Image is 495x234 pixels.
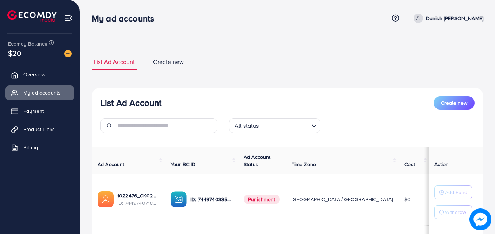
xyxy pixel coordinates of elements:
span: Ecomdy Balance [8,40,47,47]
p: Danish [PERSON_NAME] [426,14,483,23]
span: Create new [441,99,467,107]
h3: My ad accounts [92,13,160,24]
span: Ad Account [98,161,125,168]
span: $20 [8,48,21,58]
span: $0 [404,196,411,203]
span: Action [434,161,449,168]
a: Product Links [5,122,74,137]
span: Time Zone [292,161,316,168]
span: All status [233,120,260,131]
span: Punishment [244,195,280,204]
span: Billing [23,144,38,151]
span: Ad Account Status [244,153,271,168]
h3: List Ad Account [100,97,161,108]
img: ic-ba-acc.ded83a64.svg [171,191,187,207]
span: Overview [23,71,45,78]
a: Danish [PERSON_NAME] [411,14,483,23]
span: My ad accounts [23,89,61,96]
img: image [470,209,491,230]
div: Search for option [229,118,320,133]
a: Payment [5,104,74,118]
span: Product Links [23,126,55,133]
a: Billing [5,140,74,155]
span: ID: 7449740718454915089 [117,199,159,207]
img: image [64,50,72,57]
p: Withdraw [445,208,466,216]
button: Create new [434,96,475,110]
div: <span class='underline'>1022476_CK02_1734527935209</span></br>7449740718454915089 [117,192,159,207]
img: ic-ads-acc.e4c84228.svg [98,191,114,207]
span: Payment [23,107,44,115]
span: Create new [153,58,184,66]
a: My ad accounts [5,85,74,100]
img: logo [7,10,57,22]
a: Overview [5,67,74,82]
button: Withdraw [434,205,472,219]
span: [GEOGRAPHIC_DATA]/[GEOGRAPHIC_DATA] [292,196,393,203]
input: Search for option [261,119,309,131]
span: Cost [404,161,415,168]
img: menu [64,14,73,22]
p: Add Fund [445,188,467,197]
button: Add Fund [434,185,472,199]
span: Your BC ID [171,161,196,168]
span: List Ad Account [94,58,135,66]
p: ID: 7449740335716761616 [190,195,232,204]
a: 1022476_CK02_1734527935209 [117,192,159,199]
